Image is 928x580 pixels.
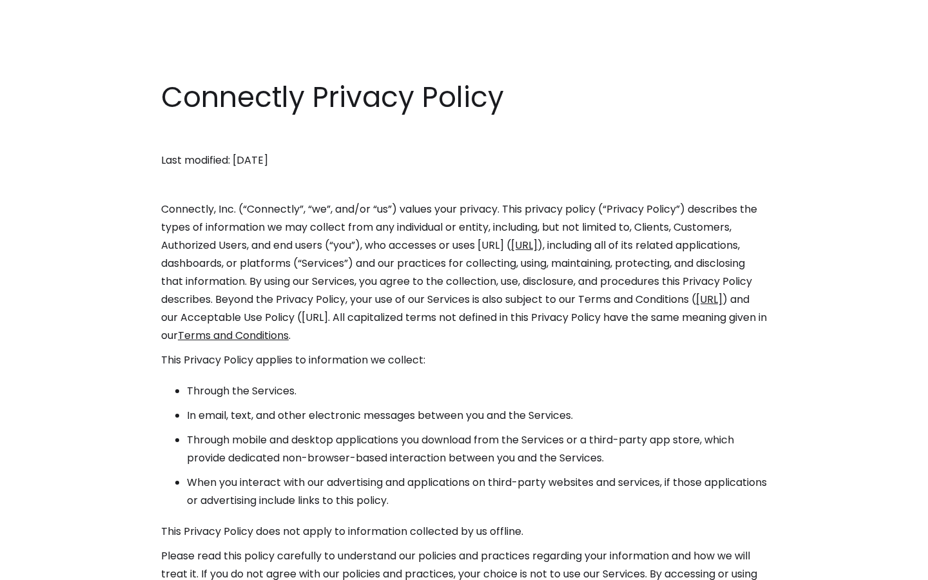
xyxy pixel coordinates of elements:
[161,523,767,541] p: This Privacy Policy does not apply to information collected by us offline.
[161,200,767,345] p: Connectly, Inc. (“Connectly”, “we”, and/or “us”) values your privacy. This privacy policy (“Priva...
[511,238,537,253] a: [URL]
[187,382,767,400] li: Through the Services.
[161,127,767,145] p: ‍
[13,556,77,575] aside: Language selected: English
[178,328,289,343] a: Terms and Conditions
[26,557,77,575] ul: Language list
[161,176,767,194] p: ‍
[696,292,722,307] a: [URL]
[161,151,767,169] p: Last modified: [DATE]
[187,407,767,425] li: In email, text, and other electronic messages between you and the Services.
[187,431,767,467] li: Through mobile and desktop applications you download from the Services or a third-party app store...
[161,351,767,369] p: This Privacy Policy applies to information we collect:
[187,474,767,510] li: When you interact with our advertising and applications on third-party websites and services, if ...
[161,77,767,117] h1: Connectly Privacy Policy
